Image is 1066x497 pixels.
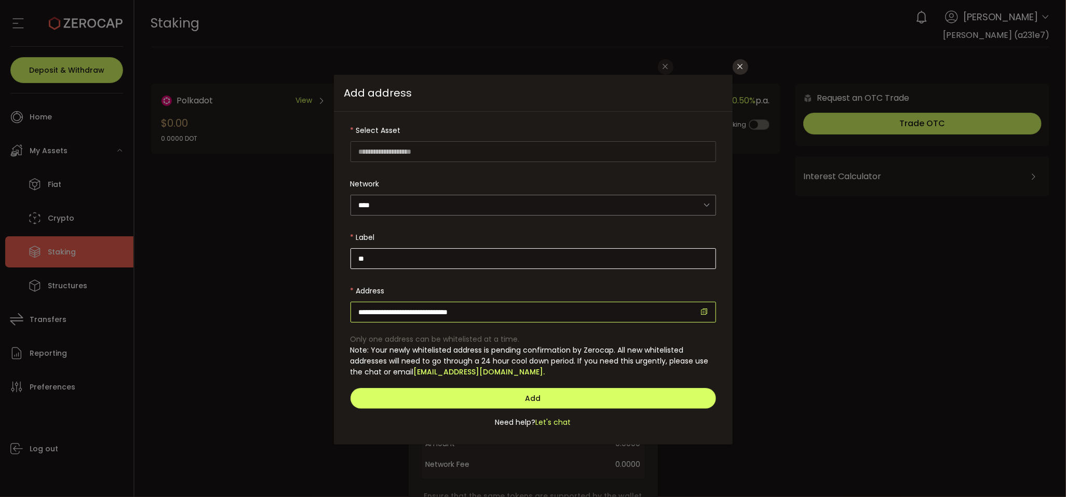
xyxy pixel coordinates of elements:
button: Close [733,59,748,75]
button: Add [350,388,716,409]
a: [EMAIL_ADDRESS][DOMAIN_NAME]. [414,367,545,378]
div: dialog [334,75,733,445]
span: Add [525,393,541,404]
span: Add address [334,75,733,112]
span: Only one address can be whitelisted at a time. [350,334,520,344]
span: Need help? [495,417,536,428]
span: Note: Your newly whitelisted address is pending confirmation by Zerocap. All new whitelisted addr... [350,345,709,377]
span: Let's chat [536,417,571,428]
